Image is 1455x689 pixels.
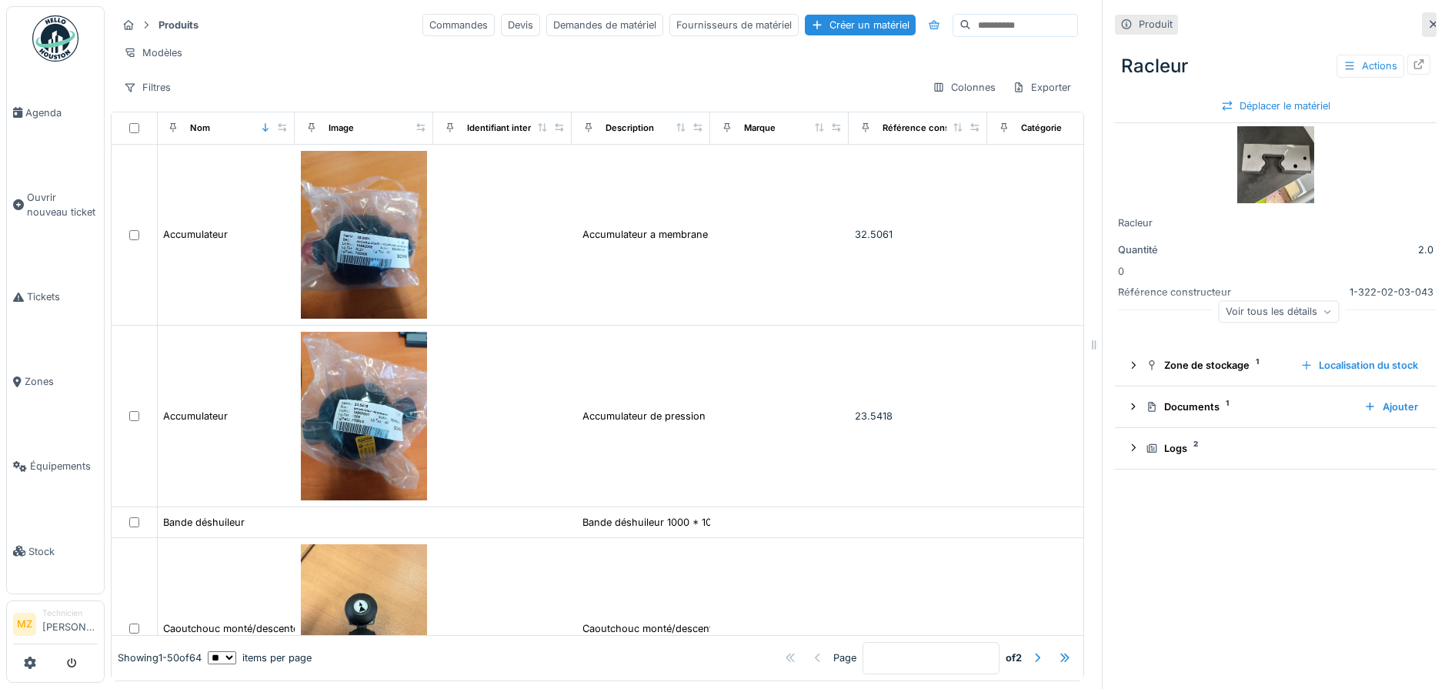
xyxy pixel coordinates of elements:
div: Accumulateur a membrane 0531601551 PO=75 [582,227,800,242]
strong: Produits [152,18,205,32]
div: Déplacer le matériel [1215,95,1337,116]
div: Logs [1146,441,1418,456]
div: Voir tous les détails [1219,300,1340,323]
div: Filtres [117,76,178,99]
div: Créer un matériel [805,15,916,35]
div: Showing 1 - 50 of 64 [118,651,202,666]
div: 0 [1115,123,1437,339]
div: Accumulateur [163,227,228,242]
div: Zone de stockage [1146,358,1288,373]
div: 32.5061 [855,227,981,242]
div: Description [606,122,654,135]
div: Caoutchouc monté/descente potence [582,621,759,636]
div: Ajouter [1358,396,1424,417]
img: Racleur [1237,126,1314,203]
div: Référence constructeur [1118,285,1233,299]
div: Localisation du stock [1294,355,1424,376]
img: Accumulateur [301,332,427,500]
div: Nom [190,122,210,135]
div: Accumulateur [163,409,228,423]
div: Identifiant interne [467,122,542,135]
summary: Documents1Ajouter [1121,393,1430,421]
a: Agenda [7,70,104,155]
div: Racleur [1115,46,1437,86]
div: 2.0 [1240,242,1433,257]
div: Référence constructeur [883,122,983,135]
li: [PERSON_NAME] [42,607,98,641]
a: Équipements [7,424,104,509]
div: Accumulateur de pression [582,409,706,423]
a: Stock [7,509,104,594]
div: 23.5418 [855,409,981,423]
div: Quantité [1118,242,1233,257]
div: Colonnes [926,76,1003,99]
div: Exporter [1006,76,1078,99]
li: MZ [13,613,36,636]
span: Stock [28,544,98,559]
img: Badge_color-CXgf-gQk.svg [32,15,78,62]
span: Ouvrir nouveau ticket [27,190,98,219]
div: Page [833,651,856,666]
summary: Zone de stockage1Localisation du stock [1121,351,1430,380]
div: Marque [744,122,776,135]
div: Demandes de matériel [546,14,663,36]
a: Tickets [7,255,104,339]
div: Racleur [1118,216,1433,230]
a: Zones [7,339,104,424]
div: Documents [1146,400,1352,414]
span: Zones [25,374,98,389]
div: Modèles [117,42,189,64]
div: Devis [501,14,540,36]
div: Bande déshuileur [163,515,245,530]
div: items per page [208,651,312,666]
div: Caoutchouc monté/descente potence [163,621,339,636]
div: Image [329,122,354,135]
div: Bande déshuileur 1000 * 100 pour kitamura [582,515,786,530]
div: Fournisseurs de matériel [669,14,799,36]
a: MZ Technicien[PERSON_NAME] [13,607,98,644]
div: Commandes [422,14,495,36]
div: Technicien [42,607,98,619]
span: Tickets [27,289,98,304]
div: Catégorie [1021,122,1062,135]
summary: Logs2 [1121,434,1430,463]
div: Actions [1337,55,1404,77]
img: Accumulateur [301,151,427,319]
span: Agenda [25,105,98,120]
div: 1-322-02-03-043 [1240,285,1433,299]
strong: of 2 [1006,651,1022,666]
a: Ouvrir nouveau ticket [7,155,104,254]
span: Équipements [30,459,98,473]
div: Produit [1139,17,1173,32]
